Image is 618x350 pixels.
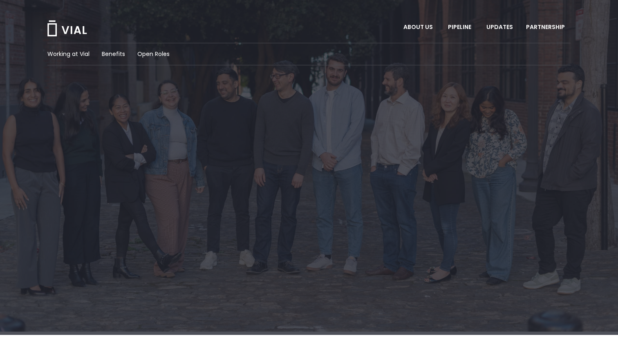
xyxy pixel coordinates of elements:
[137,50,170,58] a: Open Roles
[47,20,87,36] img: Vial Logo
[441,20,479,34] a: PIPELINEMenu Toggle
[480,20,519,34] a: UPDATES
[47,50,90,58] a: Working at Vial
[397,20,441,34] a: ABOUT USMenu Toggle
[102,50,125,58] a: Benefits
[519,20,573,34] a: PARTNERSHIPMenu Toggle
